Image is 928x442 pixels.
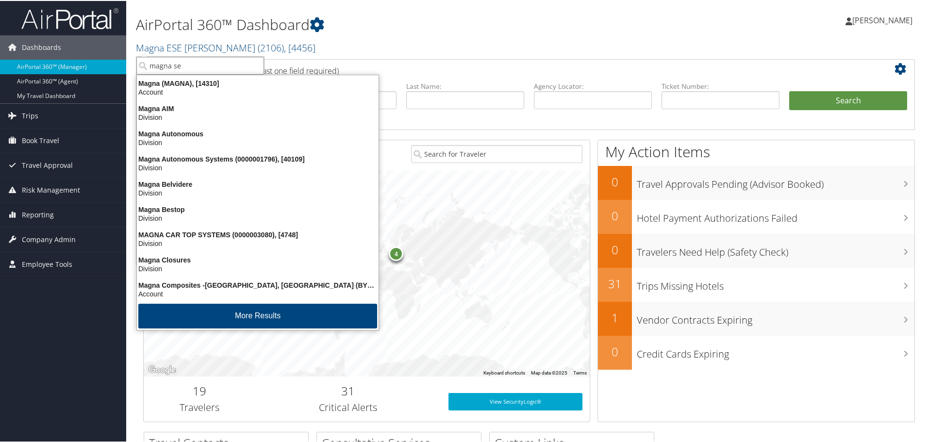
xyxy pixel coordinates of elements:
input: Search for Traveler [411,144,582,162]
h3: Trips Missing Hotels [637,274,914,292]
div: Division [131,263,384,272]
h3: Travelers [151,400,248,413]
div: MAGNA CAR TOP SYSTEMS (0000003080), [4748] [131,229,384,238]
div: Magna (MAGNA), [14310] [131,78,384,87]
div: Division [131,188,384,196]
a: View SecurityLogic® [448,392,582,409]
h1: My Action Items [598,141,914,161]
h2: Airtinerary Lookup [151,60,843,77]
span: Book Travel [22,128,59,152]
span: (at least one field required) [246,65,339,75]
h3: Travel Approvals Pending (Advisor Booked) [637,172,914,190]
h2: 31 [263,382,434,398]
h2: 19 [151,382,248,398]
h2: 0 [598,173,632,189]
label: Last Name: [406,81,524,90]
span: , [ 4456 ] [284,40,315,53]
div: Division [131,137,384,146]
h2: 0 [598,343,632,359]
div: Division [131,112,384,121]
h2: 1 [598,309,632,325]
a: 1Vendor Contracts Expiring [598,301,914,335]
div: 4 [389,246,403,260]
label: Agency Locator: [534,81,652,90]
a: [PERSON_NAME] [845,5,922,34]
h3: Hotel Payment Authorizations Failed [637,206,914,224]
div: Magna Bestop [131,204,384,213]
span: Dashboards [22,34,61,59]
span: ( 2106 ) [258,40,284,53]
div: Division [131,238,384,247]
button: Keyboard shortcuts [483,369,525,376]
div: Magna Belvidere [131,179,384,188]
a: Magna ESE [PERSON_NAME] [136,40,315,53]
h3: Credit Cards Expiring [637,342,914,360]
a: 0Travelers Need Help (Safety Check) [598,233,914,267]
a: 0Hotel Payment Authorizations Failed [598,199,914,233]
h2: 0 [598,207,632,223]
button: More Results [138,303,377,327]
input: Search Accounts [136,56,264,74]
div: Magna Autonomous [131,129,384,137]
h1: AirPortal 360™ Dashboard [136,14,660,34]
div: Magna Autonomous Systems (0000001796), [40109] [131,154,384,163]
h3: Vendor Contracts Expiring [637,308,914,326]
span: Trips [22,103,38,127]
div: Magna Composites -[GEOGRAPHIC_DATA], [GEOGRAPHIC_DATA] (BYF-0000003076), [4576] [131,280,384,289]
img: Google [146,363,178,376]
div: Division [131,163,384,171]
a: 0Credit Cards Expiring [598,335,914,369]
button: Search [789,90,907,110]
img: airportal-logo.png [21,6,118,29]
div: Account [131,87,384,96]
span: Map data ©2025 [531,369,567,375]
span: [PERSON_NAME] [852,14,912,25]
div: Division [131,213,384,222]
h3: Travelers Need Help (Safety Check) [637,240,914,258]
label: Ticket Number: [662,81,779,90]
h3: Critical Alerts [263,400,434,413]
div: Magna AIM [131,103,384,112]
h2: 31 [598,275,632,291]
div: Magna Closures [131,255,384,263]
a: Open this area in Google Maps (opens a new window) [146,363,178,376]
span: Risk Management [22,177,80,201]
h2: 0 [598,241,632,257]
span: Travel Approval [22,152,73,177]
a: Terms (opens in new tab) [573,369,587,375]
span: Company Admin [22,227,76,251]
a: 31Trips Missing Hotels [598,267,914,301]
a: 0Travel Approvals Pending (Advisor Booked) [598,165,914,199]
span: Employee Tools [22,251,72,276]
div: Account [131,289,384,297]
span: Reporting [22,202,54,226]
